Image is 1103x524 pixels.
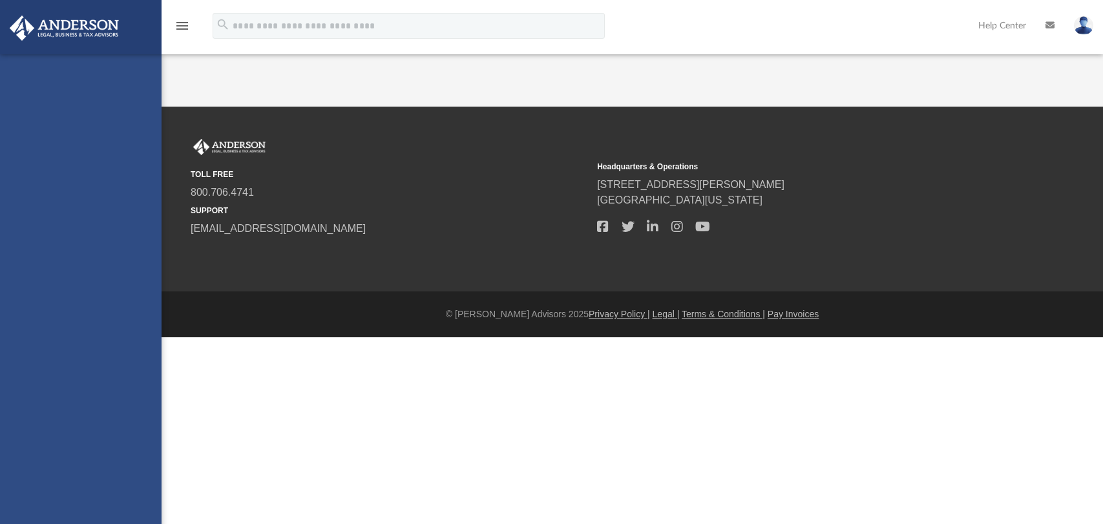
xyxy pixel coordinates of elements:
[653,309,680,319] a: Legal |
[682,309,765,319] a: Terms & Conditions |
[597,179,784,190] a: [STREET_ADDRESS][PERSON_NAME]
[174,25,190,34] a: menu
[216,17,230,32] i: search
[162,308,1103,321] div: © [PERSON_NAME] Advisors 2025
[191,139,268,156] img: Anderson Advisors Platinum Portal
[6,16,123,41] img: Anderson Advisors Platinum Portal
[597,194,762,205] a: [GEOGRAPHIC_DATA][US_STATE]
[174,18,190,34] i: menu
[191,205,588,216] small: SUPPORT
[597,161,994,173] small: Headquarters & Operations
[589,309,650,319] a: Privacy Policy |
[191,187,254,198] a: 800.706.4741
[191,169,588,180] small: TOLL FREE
[768,309,819,319] a: Pay Invoices
[191,223,366,234] a: [EMAIL_ADDRESS][DOMAIN_NAME]
[1074,16,1093,35] img: User Pic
